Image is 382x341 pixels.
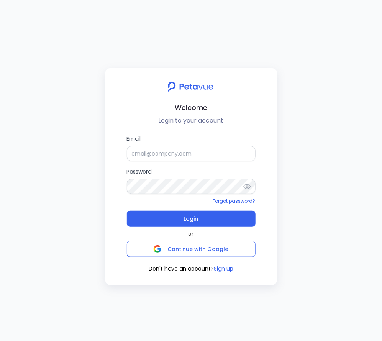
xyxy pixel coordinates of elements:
a: Forgot password? [213,198,256,204]
p: Login to your account [111,116,271,125]
button: Continue with Google [127,241,256,257]
label: Password [127,167,256,194]
button: Login [127,211,256,227]
input: Email [127,146,256,161]
img: petavue logo [163,77,219,96]
label: Email [127,134,256,161]
h2: Welcome [111,102,271,113]
span: or [189,230,194,238]
span: Login [184,213,198,224]
span: Don't have an account? [149,265,214,273]
button: Sign up [214,265,233,273]
span: Continue with Google [167,245,228,253]
input: Password [127,179,256,194]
